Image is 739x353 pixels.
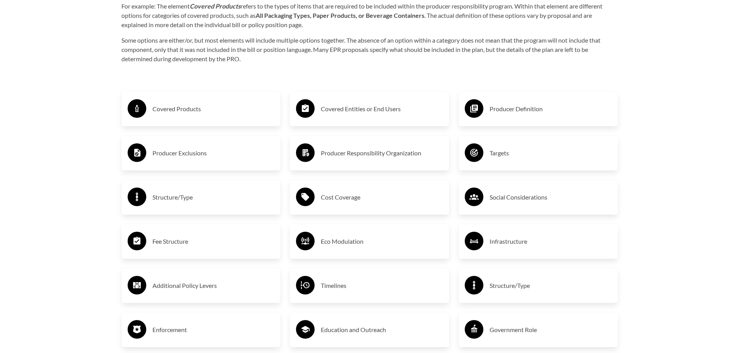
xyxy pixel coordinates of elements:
h3: Covered Entities or End Users [321,103,443,115]
h3: Covered Products [152,103,275,115]
h3: Cost Coverage [321,191,443,203]
strong: Covered Products [190,2,241,10]
h3: Infrastructure [490,235,612,248]
h3: Structure/Type [490,279,612,292]
h3: Eco Modulation [321,235,443,248]
h3: Fee Structure [152,235,275,248]
strong: All Packaging Types, Paper Products, or Beverage Containers [256,12,424,19]
p: For example: The element refers to the types of items that are required to be included within the... [121,2,618,29]
p: Some options are either/or, but most elements will include multiple options together. The absence... [121,36,618,64]
h3: Producer Definition [490,103,612,115]
h3: Additional Policy Levers [152,279,275,292]
h3: Social Considerations [490,191,612,203]
h3: Targets [490,147,612,159]
h3: Enforcement [152,324,275,336]
h3: Education and Outreach [321,324,443,336]
h3: Producer Exclusions [152,147,275,159]
h3: Structure/Type [152,191,275,203]
h3: Producer Responsibility Organization [321,147,443,159]
h3: Government Role [490,324,612,336]
h3: Timelines [321,279,443,292]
